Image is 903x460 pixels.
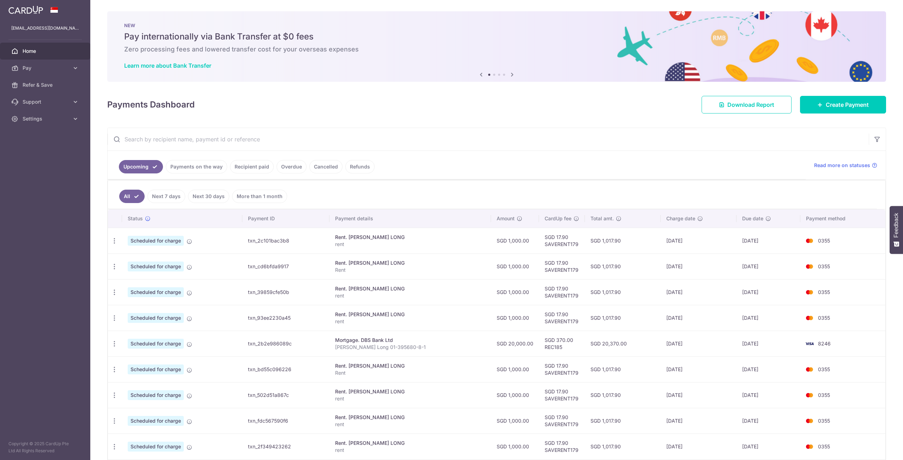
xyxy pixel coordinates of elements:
span: 0355 [818,263,830,269]
span: Home [23,48,69,55]
a: Read more on statuses [814,162,877,169]
a: More than 1 month [232,190,287,203]
td: SGD 1,000.00 [491,382,539,408]
span: Scheduled for charge [128,339,184,349]
div: Rent. [PERSON_NAME] LONG [335,311,485,318]
img: Bank Card [802,339,817,348]
span: Scheduled for charge [128,416,184,426]
td: SGD 1,000.00 [491,305,539,331]
span: Scheduled for charge [128,313,184,323]
a: Overdue [277,160,307,173]
a: Refunds [345,160,375,173]
span: Total amt. [590,215,614,222]
td: SGD 1,000.00 [491,279,539,305]
td: SGD 17.90 SAVERENT179 [539,305,585,331]
td: SGD 1,017.90 [585,253,660,279]
span: 0355 [818,238,830,244]
td: SGD 1,000.00 [491,408,539,434]
td: SGD 1,017.90 [585,228,660,253]
div: Mortgage. DBS Bank Ltd [335,337,485,344]
p: [EMAIL_ADDRESS][DOMAIN_NAME] [11,25,79,32]
td: txn_2b2e986089c [242,331,329,356]
td: SGD 17.90 SAVERENT179 [539,408,585,434]
td: txn_fdc567590f6 [242,408,329,434]
span: 0355 [818,392,830,398]
span: Scheduled for charge [128,236,184,246]
p: rent [335,447,485,454]
td: SGD 20,000.00 [491,331,539,356]
td: SGD 1,017.90 [585,408,660,434]
img: Bank Card [802,288,817,296]
span: Scheduled for charge [128,364,184,374]
td: SGD 1,000.00 [491,356,539,382]
span: 0355 [818,418,830,424]
td: SGD 17.90 SAVERENT179 [539,434,585,459]
span: Charge date [666,215,695,222]
td: txn_cd6bfda9917 [242,253,329,279]
a: Download Report [702,96,792,114]
span: 0355 [818,315,830,321]
td: [DATE] [661,253,737,279]
div: Rent. [PERSON_NAME] LONG [335,362,485,369]
span: CardUp fee [545,215,571,222]
span: Feedback [893,213,899,238]
td: [DATE] [737,331,800,356]
img: Bank Card [802,442,817,451]
p: rent [335,421,485,428]
p: rent [335,292,485,299]
td: [DATE] [737,305,800,331]
td: SGD 1,000.00 [491,434,539,459]
img: Bank Card [802,314,817,322]
td: txn_bd55c096226 [242,356,329,382]
a: Learn more about Bank Transfer [124,62,211,69]
td: SGD 370.00 REC185 [539,331,585,356]
td: [DATE] [661,434,737,459]
td: txn_2c101bac3b8 [242,228,329,253]
td: [DATE] [661,408,737,434]
h6: Zero processing fees and lowered transfer cost for your overseas expenses [124,45,869,54]
td: SGD 17.90 SAVERENT179 [539,382,585,408]
td: SGD 1,017.90 [585,356,660,382]
p: NEW [124,23,869,28]
a: Create Payment [800,96,886,114]
p: [PERSON_NAME] Long 01-395680-8-1 [335,344,485,351]
th: Payment ID [242,209,329,228]
td: [DATE] [661,382,737,408]
span: Scheduled for charge [128,287,184,297]
div: Rent. [PERSON_NAME] LONG [335,388,485,395]
td: [DATE] [737,253,800,279]
td: SGD 17.90 SAVERENT179 [539,279,585,305]
span: 0355 [818,289,830,295]
span: Read more on statuses [814,162,870,169]
button: Feedback - Show survey [890,206,903,254]
span: Support [23,98,69,105]
td: [DATE] [737,408,800,434]
span: 0355 [818,443,830,449]
td: SGD 17.90 SAVERENT179 [539,356,585,382]
div: Rent. [PERSON_NAME] LONG [335,440,485,447]
th: Payment method [800,209,885,228]
span: Status [128,215,143,222]
a: Payments on the way [166,160,227,173]
span: Refer & Save [23,81,69,88]
td: [DATE] [661,279,737,305]
td: txn_93ee2230a45 [242,305,329,331]
span: Amount [497,215,515,222]
a: All [119,190,145,203]
span: Due date [742,215,763,222]
td: SGD 1,017.90 [585,382,660,408]
td: SGD 1,000.00 [491,253,539,279]
img: Bank transfer banner [107,11,886,82]
input: Search by recipient name, payment id or reference [108,128,869,151]
span: Scheduled for charge [128,262,184,271]
a: Recipient paid [230,160,274,173]
td: txn_502d51a867c [242,382,329,408]
a: Next 7 days [147,190,185,203]
td: [DATE] [737,382,800,408]
span: Scheduled for charge [128,442,184,452]
span: Scheduled for charge [128,390,184,400]
a: Upcoming [119,160,163,173]
span: Download Report [727,100,774,109]
p: rent [335,318,485,325]
td: [DATE] [737,434,800,459]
